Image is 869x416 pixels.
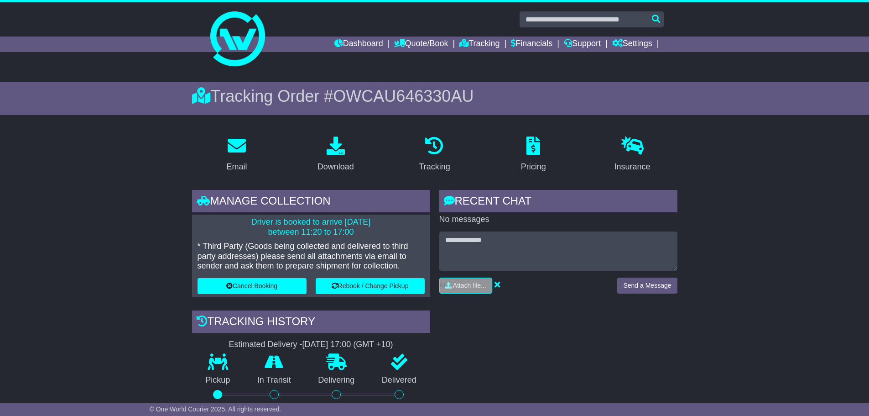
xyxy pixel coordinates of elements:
[317,161,354,173] div: Download
[564,37,601,52] a: Support
[198,242,425,271] p: * Third Party (Goods being collected and delivered to third party addresses) please send all atta...
[192,86,677,106] div: Tracking Order #
[192,190,430,215] div: Manage collection
[419,161,450,173] div: Tracking
[521,161,546,173] div: Pricing
[394,37,448,52] a: Quote/Book
[192,375,244,385] p: Pickup
[316,278,425,294] button: Rebook / Change Pickup
[305,375,369,385] p: Delivering
[192,311,430,335] div: Tracking history
[609,133,656,176] a: Insurance
[439,190,677,215] div: RECENT CHAT
[459,37,500,52] a: Tracking
[312,133,360,176] a: Download
[439,215,677,225] p: No messages
[302,340,393,350] div: [DATE] 17:00 (GMT +10)
[617,278,677,294] button: Send a Message
[198,217,425,237] p: Driver is booked to arrive [DATE] between 11:20 to 17:00
[614,161,650,173] div: Insurance
[511,37,552,52] a: Financials
[515,133,552,176] a: Pricing
[244,375,305,385] p: In Transit
[333,87,474,105] span: OWCAU646330AU
[198,278,307,294] button: Cancel Booking
[226,161,247,173] div: Email
[368,375,430,385] p: Delivered
[413,133,456,176] a: Tracking
[612,37,652,52] a: Settings
[192,340,430,350] div: Estimated Delivery -
[150,405,281,413] span: © One World Courier 2025. All rights reserved.
[220,133,253,176] a: Email
[334,37,383,52] a: Dashboard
